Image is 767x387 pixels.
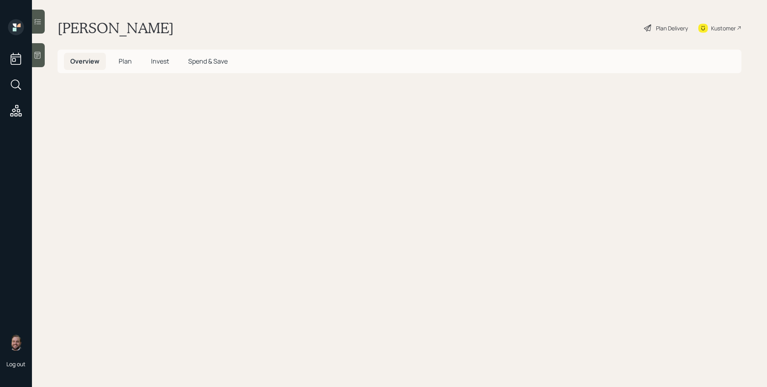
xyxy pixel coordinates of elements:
[188,57,228,66] span: Spend & Save
[6,360,26,368] div: Log out
[711,24,736,32] div: Kustomer
[119,57,132,66] span: Plan
[151,57,169,66] span: Invest
[70,57,99,66] span: Overview
[8,335,24,351] img: james-distasi-headshot.png
[656,24,688,32] div: Plan Delivery
[58,19,174,37] h1: [PERSON_NAME]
